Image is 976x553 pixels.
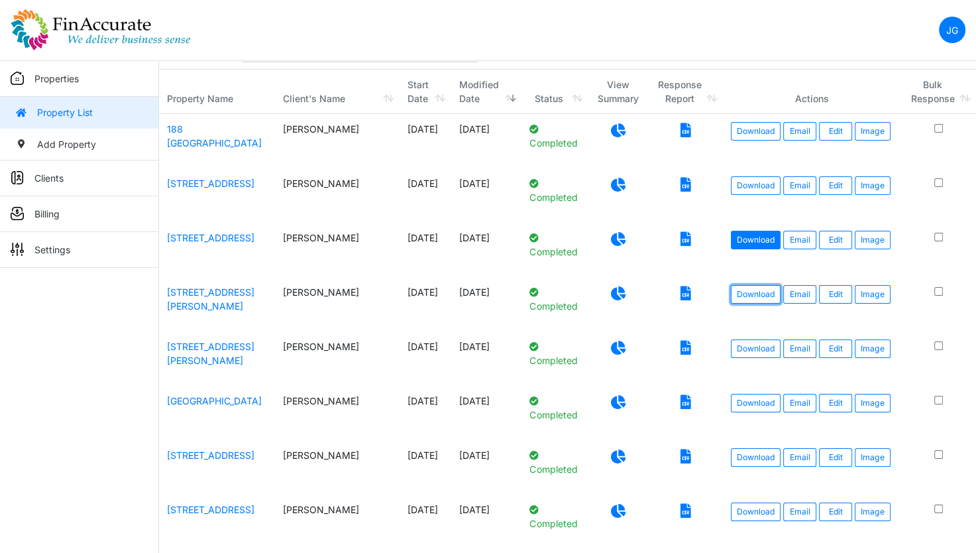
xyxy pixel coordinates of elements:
[529,448,580,476] p: Completed
[529,339,580,367] p: Completed
[11,9,191,51] img: spp logo
[783,448,816,467] button: Email
[451,332,522,386] td: [DATE]
[451,223,522,277] td: [DATE]
[275,440,400,495] td: [PERSON_NAME]
[451,114,522,168] td: [DATE]
[529,503,580,530] p: Completed
[783,503,816,521] button: Email
[167,232,254,243] a: [STREET_ADDRESS]
[819,285,852,304] a: Edit
[167,123,262,149] a: 188 [GEOGRAPHIC_DATA]
[819,503,852,521] a: Edit
[275,223,400,277] td: [PERSON_NAME]
[723,70,901,114] th: Actions
[529,176,580,204] p: Completed
[731,122,781,141] a: Download
[34,171,64,185] p: Clients
[400,223,451,277] td: [DATE]
[855,448,891,467] button: Image
[819,394,852,412] a: Edit
[167,341,254,366] a: [STREET_ADDRESS][PERSON_NAME]
[529,122,580,150] p: Completed
[855,339,891,358] button: Image
[783,394,816,412] button: Email
[819,339,852,358] a: Edit
[451,277,522,332] td: [DATE]
[159,70,275,114] th: Property Name: activate to sort column ascending
[819,176,852,195] a: Edit
[400,114,451,168] td: [DATE]
[731,285,781,304] a: Download
[855,503,891,521] button: Image
[783,339,816,358] button: Email
[275,114,400,168] td: [PERSON_NAME]
[731,503,781,521] a: Download
[855,122,891,141] button: Image
[529,231,580,259] p: Completed
[400,440,451,495] td: [DATE]
[400,332,451,386] td: [DATE]
[451,168,522,223] td: [DATE]
[400,277,451,332] td: [DATE]
[783,122,816,141] button: Email
[939,17,965,43] a: JG
[11,72,24,85] img: sidemenu_properties.png
[34,243,70,257] p: Settings
[451,495,522,549] td: [DATE]
[34,207,60,221] p: Billing
[855,231,891,249] button: Image
[11,207,24,220] img: sidemenu_billing.png
[34,72,79,86] p: Properties
[275,495,400,549] td: [PERSON_NAME]
[783,231,816,249] button: Email
[783,285,816,304] button: Email
[731,339,781,358] a: Download
[11,171,24,184] img: sidemenu_client.png
[521,70,588,114] th: Status: activate to sort column ascending
[855,176,891,195] button: Image
[167,450,254,461] a: [STREET_ADDRESS]
[275,70,400,114] th: Client's Name: activate to sort column ascending
[819,448,852,467] a: Edit
[731,231,781,249] a: Download
[946,23,958,37] p: JG
[167,286,254,312] a: [STREET_ADDRESS][PERSON_NAME]
[451,386,522,440] td: [DATE]
[783,176,816,195] button: Email
[400,386,451,440] td: [DATE]
[275,386,400,440] td: [PERSON_NAME]
[167,395,262,406] a: [GEOGRAPHIC_DATA]
[451,70,522,114] th: Modified Date: activate to sort column ascending
[529,394,580,422] p: Completed
[901,70,976,114] th: Bulk Response: activate to sort column ascending
[275,332,400,386] td: [PERSON_NAME]
[275,168,400,223] td: [PERSON_NAME]
[855,394,891,412] button: Image
[167,504,254,515] a: [STREET_ADDRESS]
[819,122,852,141] a: Edit
[275,277,400,332] td: [PERSON_NAME]
[400,495,451,549] td: [DATE]
[400,168,451,223] td: [DATE]
[819,231,852,249] a: Edit
[529,285,580,313] p: Completed
[648,70,723,114] th: Response Report: activate to sort column ascending
[855,285,891,304] button: Image
[731,176,781,195] a: Download
[731,394,781,412] a: Download
[731,448,781,467] a: Download
[167,178,254,189] a: [STREET_ADDRESS]
[400,70,451,114] th: Start Date: activate to sort column ascending
[588,70,648,114] th: View Summary
[11,243,24,256] img: sidemenu_settings.png
[451,440,522,495] td: [DATE]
